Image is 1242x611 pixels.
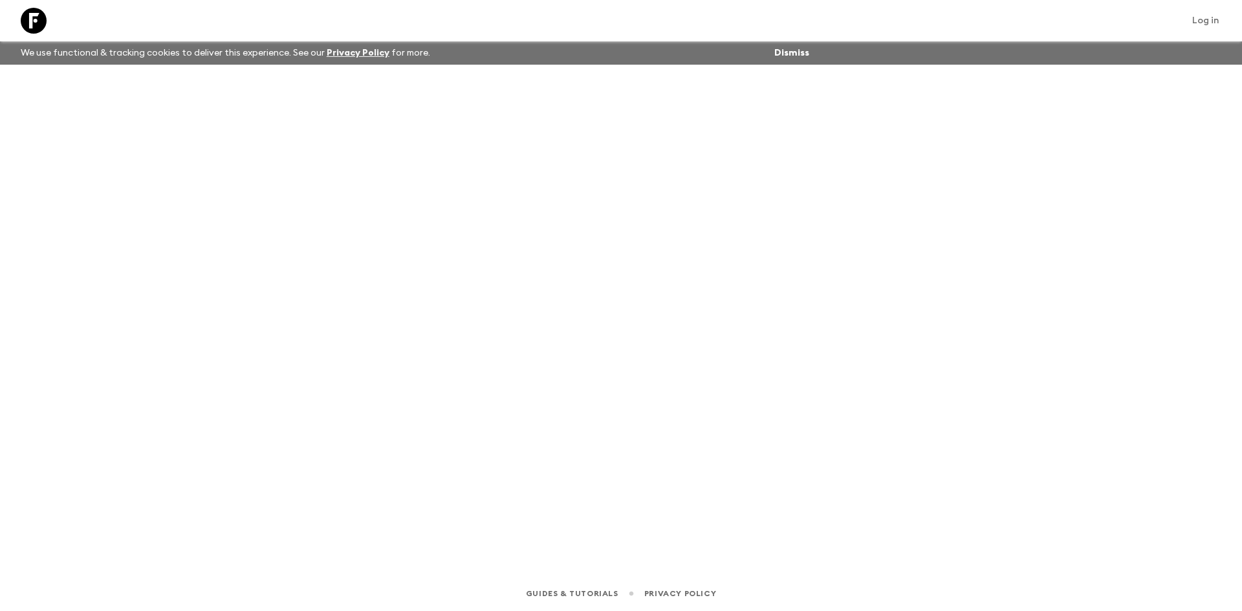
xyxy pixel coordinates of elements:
a: Privacy Policy [644,586,716,601]
a: Privacy Policy [327,48,389,58]
a: Log in [1185,12,1226,30]
button: Dismiss [771,44,812,62]
a: Guides & Tutorials [526,586,618,601]
p: We use functional & tracking cookies to deliver this experience. See our for more. [16,41,435,65]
